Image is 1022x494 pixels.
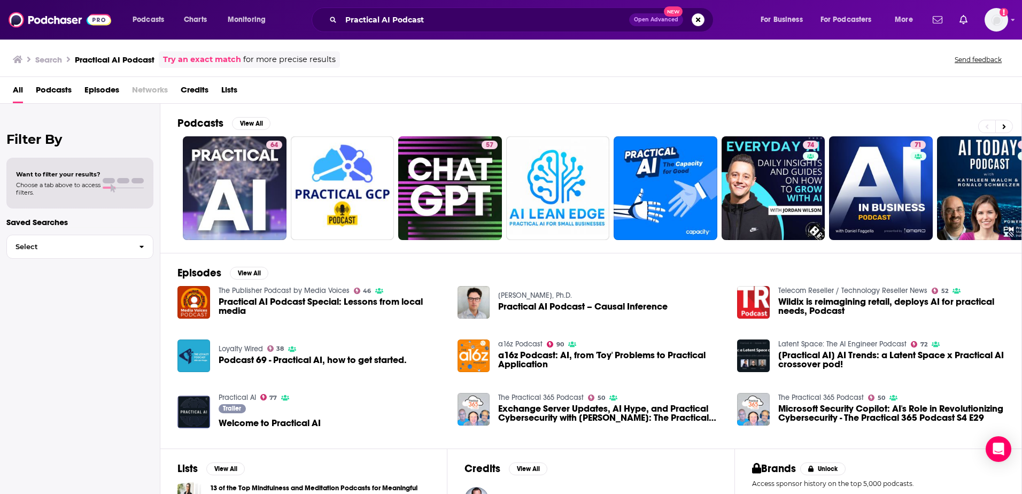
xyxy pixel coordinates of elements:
a: EpisodesView All [177,266,268,280]
span: 64 [270,140,278,151]
a: ListsView All [177,462,245,475]
span: Logged in as WE_Broadcast [985,8,1008,32]
button: View All [232,117,270,130]
input: Search podcasts, credits, & more... [341,11,629,28]
span: 46 [363,289,371,294]
a: Paul Hünermund, Ph.D. [498,291,572,300]
div: Search podcasts, credits, & more... [322,7,724,32]
a: Episodes [84,81,119,103]
div: Open Intercom Messenger [986,436,1011,462]
span: For Podcasters [820,12,872,27]
button: open menu [814,11,887,28]
svg: Add a profile image [1000,8,1008,17]
a: Podcasts [36,81,72,103]
span: 38 [276,346,284,351]
img: User Profile [985,8,1008,32]
img: Wildix is reimagining retail, deploys AI for practical needs, Podcast [737,286,770,319]
a: Practical AI [219,393,256,402]
a: 77 [260,394,277,400]
span: Want to filter your results? [16,171,100,178]
span: Practical AI Podcast Special: Lessons from local media [219,297,445,315]
a: 46 [354,288,371,294]
button: Send feedback [951,55,1005,64]
h2: Filter By [6,132,153,147]
a: 50 [868,395,885,401]
span: Trailer [223,405,241,412]
a: a16z Podcast [498,339,543,349]
span: 52 [941,289,948,294]
h2: Episodes [177,266,221,280]
h3: Practical AI Podcast [75,55,154,65]
p: Saved Searches [6,217,153,227]
span: All [13,81,23,103]
button: View All [509,462,547,475]
a: CreditsView All [464,462,547,475]
a: Show notifications dropdown [928,11,947,29]
p: Access sponsor history on the top 5,000 podcasts. [752,480,1004,488]
a: The Publisher Podcast by Media Voices [219,286,350,295]
span: Select [7,243,130,250]
a: Microsoft Security Copilot: AI's Role in Revolutionizing Cybersecurity - The Practical 365 Podcas... [778,404,1004,422]
img: Podchaser - Follow, Share and Rate Podcasts [9,10,111,30]
a: Podcast 69 - Practical AI, how to get started. [219,356,407,365]
a: Wildix is reimagining retail, deploys AI for practical needs, Podcast [778,297,1004,315]
button: open menu [887,11,926,28]
img: Microsoft Security Copilot: AI's Role in Revolutionizing Cybersecurity - The Practical 365 Podcas... [737,393,770,426]
span: Open Advanced [634,17,678,22]
a: Exchange Server Updates, AI Hype, and Practical Cybersecurity with Paula Januszkiewicz: The Pract... [498,404,724,422]
a: The Practical 365 Podcast [778,393,864,402]
a: 90 [547,341,564,348]
h2: Credits [464,462,500,475]
a: 57 [398,136,502,240]
a: Lists [221,81,237,103]
span: Podcasts [133,12,164,27]
a: a16z Podcast: AI, from 'Toy' Problems to Practical Application [498,351,724,369]
a: 74 [722,136,825,240]
img: [Practical AI] AI Trends: a Latent Space x Practical AI crossover pod! [737,339,770,372]
a: Try an exact match [163,53,241,66]
span: Monitoring [228,12,266,27]
a: 52 [932,288,948,294]
span: Exchange Server Updates, AI Hype, and Practical Cybersecurity with [PERSON_NAME]: The Practical 3... [498,404,724,422]
button: View All [230,267,268,280]
button: Select [6,235,153,259]
span: For Business [761,12,803,27]
a: Charts [177,11,213,28]
span: 50 [598,396,605,400]
span: 72 [920,342,927,347]
img: Exchange Server Updates, AI Hype, and Practical Cybersecurity with Paula Januszkiewicz: The Pract... [458,393,490,426]
img: a16z Podcast: AI, from 'Toy' Problems to Practical Application [458,339,490,372]
a: Practical AI Podcast – Causal Inference [498,302,668,311]
a: Welcome to Practical AI [219,419,321,428]
img: Practical AI Podcast – Causal Inference [458,286,490,319]
a: 38 [267,345,284,352]
button: Show profile menu [985,8,1008,32]
img: Welcome to Practical AI [177,396,210,428]
a: 72 [911,341,927,348]
button: Open AdvancedNew [629,13,683,26]
a: Loyalty Wired [219,344,263,353]
a: Podcast 69 - Practical AI, how to get started. [177,339,210,372]
span: 90 [556,342,564,347]
span: Choose a tab above to access filters. [16,181,100,196]
a: 64 [266,141,282,149]
button: open menu [125,11,178,28]
span: for more precise results [243,53,336,66]
img: Practical AI Podcast Special: Lessons from local media [177,286,210,319]
span: 77 [269,396,277,400]
a: [Practical AI] AI Trends: a Latent Space x Practical AI crossover pod! [778,351,1004,369]
a: 57 [482,141,498,149]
